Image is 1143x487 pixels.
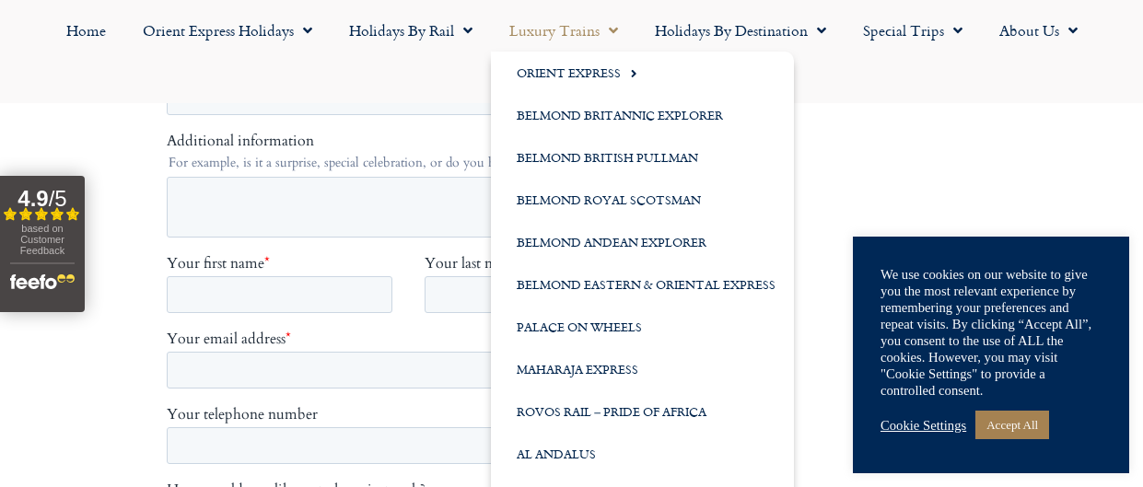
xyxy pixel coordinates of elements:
a: Maharaja Express [491,348,794,390]
a: Belmond Royal Scotsman [491,179,794,221]
a: Palace on Wheels [491,306,794,348]
a: Special Trips [845,9,981,52]
a: Holidays by Rail [331,9,491,52]
a: Holidays by Destination [636,9,845,52]
a: Cookie Settings [881,417,966,434]
nav: Menu [9,9,1134,94]
a: Belmond Britannic Explorer [491,94,794,136]
div: We use cookies on our website to give you the most relevant experience by remembering your prefer... [881,266,1102,399]
a: Home [48,9,124,52]
a: Luxury Trains [491,9,636,52]
a: Orient Express Holidays [124,9,331,52]
a: Orient Express [491,52,794,94]
a: Accept All [975,411,1049,439]
a: Al Andalus [491,433,794,475]
a: Belmond British Pullman [491,136,794,179]
span: Your last name [258,412,352,432]
a: Belmond Eastern & Oriental Express [491,263,794,306]
a: Rovos Rail – Pride of Africa [491,390,794,433]
a: Belmond Andean Explorer [491,221,794,263]
a: About Us [981,9,1096,52]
